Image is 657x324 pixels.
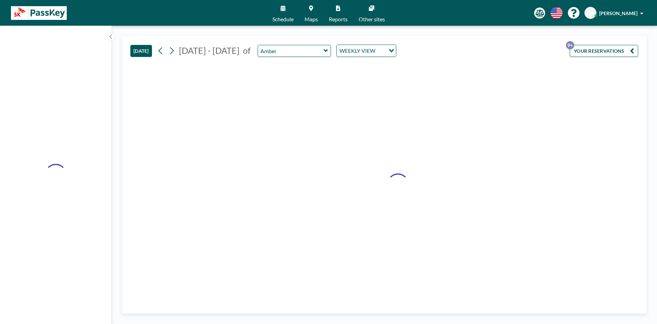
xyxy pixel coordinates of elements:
div: Search for option [337,45,396,57]
span: Maps [305,16,318,22]
span: NA [587,10,594,16]
button: YOUR RESERVATIONS9+ [570,45,638,57]
p: 9+ [566,41,574,49]
input: Search for option [377,46,385,55]
span: Other sites [359,16,385,22]
span: Reports [329,16,348,22]
span: Schedule [272,16,294,22]
span: of [243,45,250,56]
input: Amber [258,45,324,57]
span: WEEKLY VIEW [338,46,377,55]
img: organization-logo [11,6,67,20]
span: [PERSON_NAME] [599,10,637,16]
span: [DATE] - [DATE] [179,45,240,56]
button: [DATE] [130,45,152,57]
